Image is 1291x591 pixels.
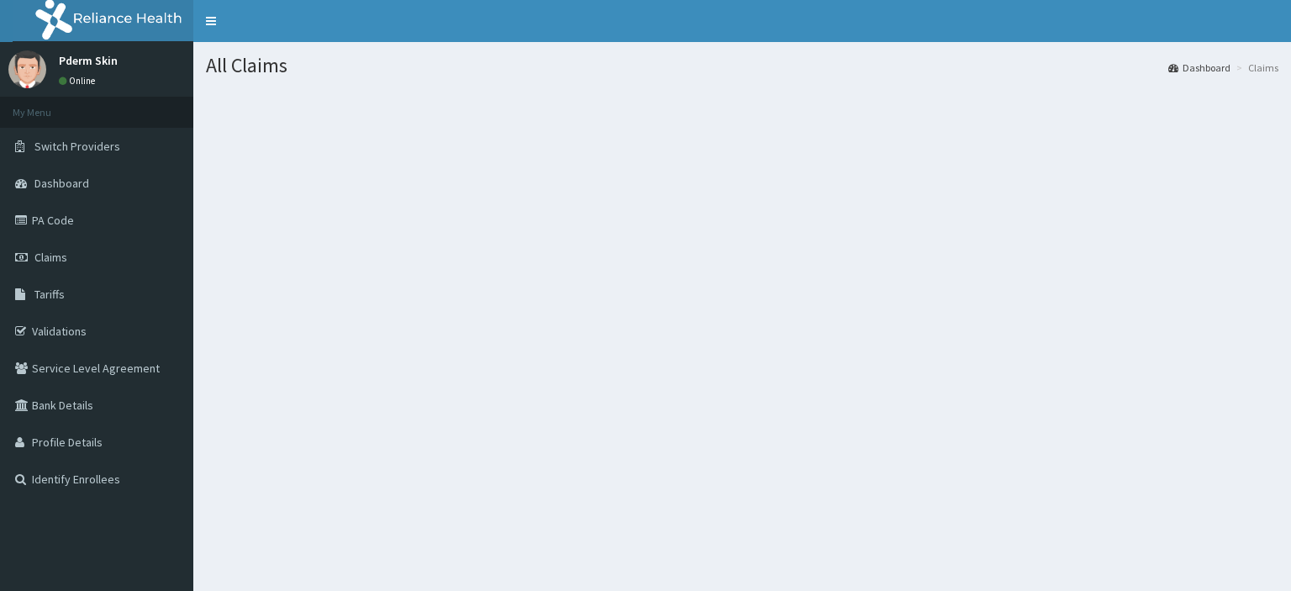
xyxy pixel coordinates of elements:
[206,55,1278,77] h1: All Claims
[1232,61,1278,75] li: Claims
[34,250,67,265] span: Claims
[8,50,46,88] img: User Image
[34,139,120,154] span: Switch Providers
[1168,61,1230,75] a: Dashboard
[34,287,65,302] span: Tariffs
[59,75,99,87] a: Online
[34,176,89,191] span: Dashboard
[59,55,118,66] p: Pderm Skin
